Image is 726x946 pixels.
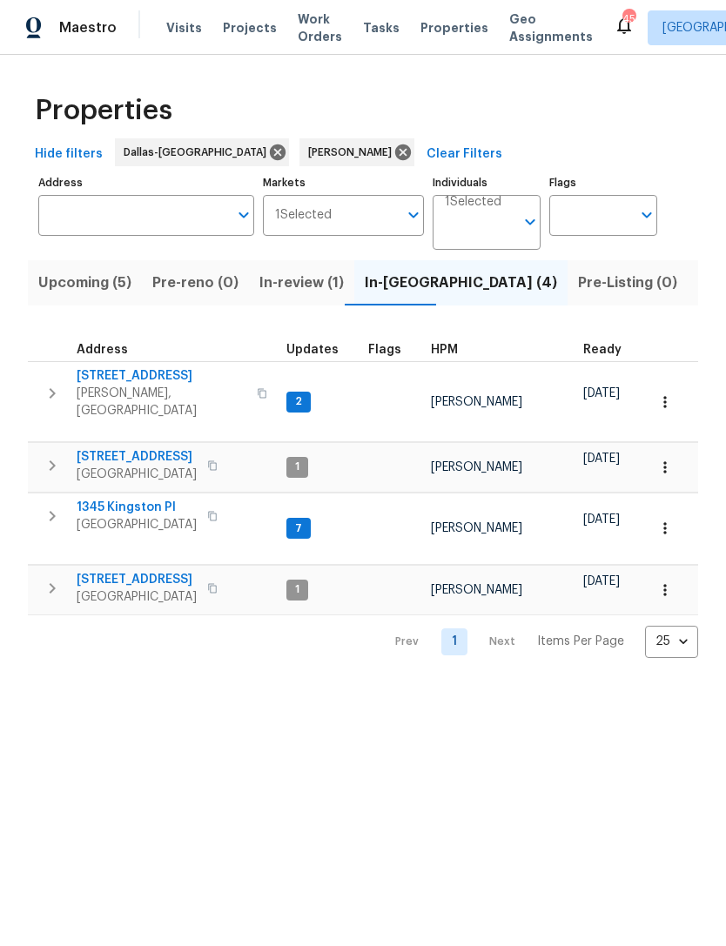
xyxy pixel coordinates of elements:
[115,138,289,166] div: Dallas-[GEOGRAPHIC_DATA]
[583,575,620,587] span: [DATE]
[288,460,306,474] span: 1
[401,203,426,227] button: Open
[166,19,202,37] span: Visits
[275,208,332,223] span: 1 Selected
[583,513,620,526] span: [DATE]
[35,144,103,165] span: Hide filters
[77,385,246,419] span: [PERSON_NAME], [GEOGRAPHIC_DATA]
[298,10,342,45] span: Work Orders
[38,178,254,188] label: Address
[77,344,128,356] span: Address
[379,626,698,658] nav: Pagination Navigation
[77,499,197,516] span: 1345 Kingston Pl
[308,144,399,161] span: [PERSON_NAME]
[420,138,509,171] button: Clear Filters
[124,144,273,161] span: Dallas-[GEOGRAPHIC_DATA]
[431,344,458,356] span: HPM
[77,571,197,588] span: [STREET_ADDRESS]
[35,102,172,119] span: Properties
[59,19,117,37] span: Maestro
[77,448,197,466] span: [STREET_ADDRESS]
[583,344,637,356] div: Earliest renovation start date (first business day after COE or Checkout)
[431,461,522,473] span: [PERSON_NAME]
[288,582,306,597] span: 1
[445,195,501,210] span: 1 Selected
[259,271,344,295] span: In-review (1)
[288,394,309,409] span: 2
[152,271,239,295] span: Pre-reno (0)
[635,203,659,227] button: Open
[77,588,197,606] span: [GEOGRAPHIC_DATA]
[223,19,277,37] span: Projects
[288,521,309,536] span: 7
[431,396,522,408] span: [PERSON_NAME]
[518,210,542,234] button: Open
[77,466,197,483] span: [GEOGRAPHIC_DATA]
[441,628,467,655] a: Goto page 1
[431,522,522,534] span: [PERSON_NAME]
[77,367,246,385] span: [STREET_ADDRESS]
[578,271,677,295] span: Pre-Listing (0)
[622,10,635,28] div: 45
[299,138,414,166] div: [PERSON_NAME]
[583,344,622,356] span: Ready
[537,633,624,650] p: Items Per Page
[77,516,197,533] span: [GEOGRAPHIC_DATA]
[431,584,522,596] span: [PERSON_NAME]
[645,619,698,664] div: 25
[38,271,131,295] span: Upcoming (5)
[420,19,488,37] span: Properties
[433,178,541,188] label: Individuals
[549,178,657,188] label: Flags
[28,138,110,171] button: Hide filters
[286,344,339,356] span: Updates
[583,453,620,465] span: [DATE]
[365,271,557,295] span: In-[GEOGRAPHIC_DATA] (4)
[509,10,593,45] span: Geo Assignments
[427,144,502,165] span: Clear Filters
[232,203,256,227] button: Open
[583,387,620,399] span: [DATE]
[368,344,401,356] span: Flags
[263,178,425,188] label: Markets
[363,22,400,34] span: Tasks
